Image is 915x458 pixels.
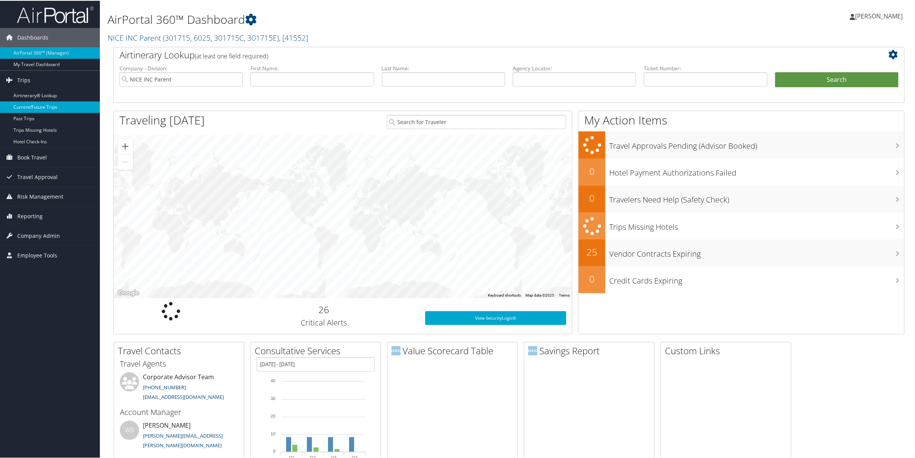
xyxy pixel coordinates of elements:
[579,185,904,212] a: 0Travelers Need Help (Safety Check)
[116,372,242,403] li: Corporate Advisor Team
[120,358,238,368] h3: Travel Agents
[579,191,605,204] h2: 0
[273,448,275,453] tspan: 0
[234,317,413,327] h3: Critical Alerts
[119,64,243,71] label: Company - Division:
[108,11,643,27] h1: AirPortal 360™ Dashboard
[488,292,521,297] button: Keyboard shortcuts
[609,244,904,259] h3: Vendor Contracts Expiring
[271,431,275,435] tspan: 10
[775,71,898,87] button: Search
[528,343,654,357] h2: Savings Report
[271,413,275,418] tspan: 20
[163,32,279,42] span: ( 301715, 6025, 301715C, 301715E )
[579,111,904,128] h1: My Action Items
[116,420,242,451] li: [PERSON_NAME]
[271,395,275,400] tspan: 30
[391,345,401,355] img: domo-logo.png
[579,245,605,258] h2: 25
[579,158,904,185] a: 0Hotel Payment Authorizations Failed
[387,114,566,128] input: Search for Traveler
[579,164,605,177] h2: 0
[116,287,141,297] img: Google
[425,310,567,324] a: View SecurityLogic®
[17,70,30,89] span: Trips
[17,147,47,166] span: Book Travel
[255,343,381,357] h2: Consultative Services
[609,217,904,232] h3: Trips Missing Hotels
[116,287,141,297] a: Open this area in Google Maps (opens a new window)
[579,266,904,292] a: 0Credit Cards Expiring
[579,212,904,239] a: Trips Missing Hotels
[108,32,308,42] a: NICE INC Parent
[17,27,48,46] span: Dashboards
[609,271,904,285] h3: Credit Cards Expiring
[17,5,94,23] img: airportal-logo.png
[17,167,58,186] span: Travel Approval
[120,420,139,439] div: WB
[528,345,537,355] img: domo-logo.png
[143,431,223,448] a: [PERSON_NAME][EMAIL_ADDRESS][PERSON_NAME][DOMAIN_NAME]
[382,64,505,71] label: Last Name:
[250,64,374,71] label: First Name:
[17,206,43,225] span: Reporting
[118,343,244,357] h2: Travel Contacts
[391,343,517,357] h2: Value Scorecard Table
[234,302,413,315] h2: 26
[118,154,133,169] button: Zoom out
[609,190,904,204] h3: Travelers Need Help (Safety Check)
[644,64,767,71] label: Ticket Number:
[579,272,605,285] h2: 0
[855,11,903,20] span: [PERSON_NAME]
[17,245,57,264] span: Employee Tools
[513,64,636,71] label: Agency Locator:
[850,4,910,27] a: [PERSON_NAME]
[119,111,205,128] h1: Traveling [DATE]
[279,32,308,42] span: , [ 41552 ]
[17,186,63,206] span: Risk Management
[525,292,554,297] span: Map data ©2025
[579,131,904,158] a: Travel Approvals Pending (Advisor Booked)
[271,378,275,382] tspan: 40
[665,343,791,357] h2: Custom Links
[559,292,570,297] a: Terms (opens in new tab)
[143,393,224,400] a: [EMAIL_ADDRESS][DOMAIN_NAME]
[609,163,904,178] h3: Hotel Payment Authorizations Failed
[118,138,133,153] button: Zoom in
[17,226,60,245] span: Company Admin
[119,48,833,61] h2: Airtinerary Lookup
[143,383,186,390] a: [PHONE_NUMBER]
[120,406,238,417] h3: Account Manager
[609,136,904,151] h3: Travel Approvals Pending (Advisor Booked)
[195,51,268,60] span: (at least one field required)
[579,239,904,266] a: 25Vendor Contracts Expiring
